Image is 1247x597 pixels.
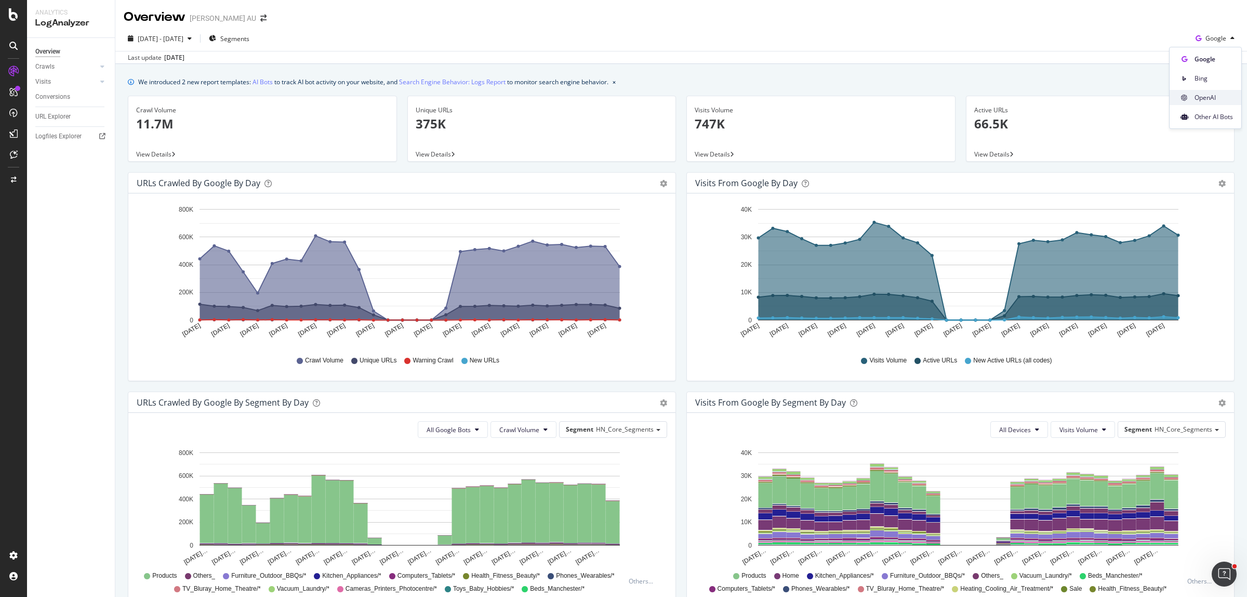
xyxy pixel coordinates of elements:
span: Kitchen_Appliances/* [815,572,874,580]
span: Home [782,572,799,580]
text: [DATE] [442,322,462,338]
text: [DATE] [827,322,847,338]
text: 0 [190,542,193,549]
text: [DATE] [499,322,520,338]
text: [DATE] [913,322,934,338]
span: Visits Volume [1059,425,1098,434]
span: Sale [1069,585,1082,593]
text: 400K [179,496,193,503]
button: Segments [205,30,254,47]
div: gear [660,399,667,407]
span: Unique URLs [360,356,396,365]
a: AI Bots [253,76,273,87]
p: 66.5K [974,115,1227,133]
button: Google [1191,30,1239,47]
span: TV_Bluray_Home_Theatre/* [182,585,261,593]
p: 11.7M [136,115,389,133]
span: All Devices [999,425,1031,434]
text: [DATE] [471,322,492,338]
div: arrow-right-arrow-left [260,15,267,22]
div: gear [1218,180,1226,187]
text: [DATE] [798,322,818,338]
span: Furniture_Outdoor_BBQs/* [890,572,965,580]
span: Warning Crawl [413,356,453,365]
span: HN_Core_Segments [1155,425,1212,434]
text: 200K [179,518,193,526]
div: gear [1218,399,1226,407]
span: TV_Bluray_Home_Theatre/* [866,585,945,593]
text: [DATE] [1029,322,1050,338]
a: Visits [35,76,97,87]
div: Crawls [35,61,55,72]
text: [DATE] [383,322,404,338]
text: [DATE] [587,322,607,338]
div: URL Explorer [35,111,71,122]
div: LogAnalyzer [35,17,107,29]
div: We introduced 2 new report templates: to track AI bot activity on your website, and to monitor se... [138,76,608,87]
a: Logfiles Explorer [35,131,108,142]
div: A chart. [695,202,1221,346]
div: Overview [35,46,60,57]
text: [DATE] [739,322,760,338]
span: Google [1195,55,1233,64]
text: 30K [741,472,752,479]
text: [DATE] [855,322,876,338]
iframe: Intercom live chat [1212,562,1237,587]
span: Crawl Volume [499,425,539,434]
span: View Details [136,150,171,159]
span: Others_ [193,572,216,580]
div: Logfiles Explorer [35,131,82,142]
button: [DATE] - [DATE] [124,30,196,47]
span: Toys_Baby_Hobbies/* [453,585,514,593]
span: OpenAI [1195,93,1233,102]
div: Unique URLs [416,106,668,115]
div: Last update [128,53,184,62]
svg: A chart. [137,202,662,346]
span: New URLs [470,356,499,365]
text: 800K [179,449,193,457]
text: [DATE] [971,322,992,338]
text: 40K [741,206,752,213]
span: Health_Fitness_Beauty/* [471,572,540,580]
span: Segment [1124,425,1152,434]
text: [DATE] [413,322,433,338]
button: close banner [610,74,618,89]
span: Computers_Tablets/* [718,585,775,593]
text: [DATE] [1087,322,1108,338]
span: View Details [416,150,451,159]
span: Phones_Wearables/* [556,572,615,580]
span: Phones_Wearables/* [791,585,850,593]
text: [DATE] [1116,322,1137,338]
div: Others... [629,577,658,586]
div: Visits from Google By Segment By Day [695,397,846,408]
text: 0 [748,317,752,324]
text: [DATE] [1145,322,1166,338]
text: [DATE] [297,322,317,338]
text: [DATE] [942,322,963,338]
text: [DATE] [210,322,231,338]
span: Visits Volume [869,356,907,365]
span: View Details [695,150,730,159]
a: URL Explorer [35,111,108,122]
div: [DATE] [164,53,184,62]
div: Visits [35,76,51,87]
div: Overview [124,8,185,26]
button: All Devices [990,421,1048,438]
div: Crawl Volume [136,106,389,115]
span: Segments [220,34,249,43]
a: Overview [35,46,108,57]
div: gear [660,180,667,187]
span: Vacuum_Laundry/* [277,585,329,593]
span: Cameras_Printers_Photocentre/* [346,585,437,593]
text: [DATE] [558,322,578,338]
p: 375K [416,115,668,133]
span: Furniture_Outdoor_BBQs/* [231,572,306,580]
span: Health_Fitness_Beauty/* [1098,585,1166,593]
div: info banner [128,76,1235,87]
div: A chart. [695,446,1221,567]
div: Analytics [35,8,107,17]
text: 800K [179,206,193,213]
button: All Google Bots [418,421,488,438]
span: New Active URLs (all codes) [973,356,1052,365]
